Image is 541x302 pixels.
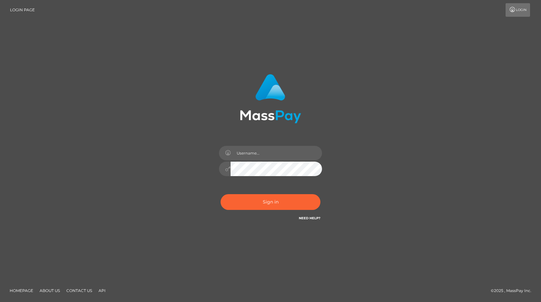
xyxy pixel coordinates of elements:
input: Username... [231,146,322,160]
a: Login Page [10,3,35,17]
a: Need Help? [299,216,320,220]
img: MassPay Login [240,74,301,123]
button: Sign in [221,194,320,210]
a: Contact Us [64,286,95,296]
a: API [96,286,108,296]
a: Login [506,3,530,17]
a: About Us [37,286,62,296]
a: Homepage [7,286,36,296]
div: © 2025 , MassPay Inc. [491,287,536,294]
